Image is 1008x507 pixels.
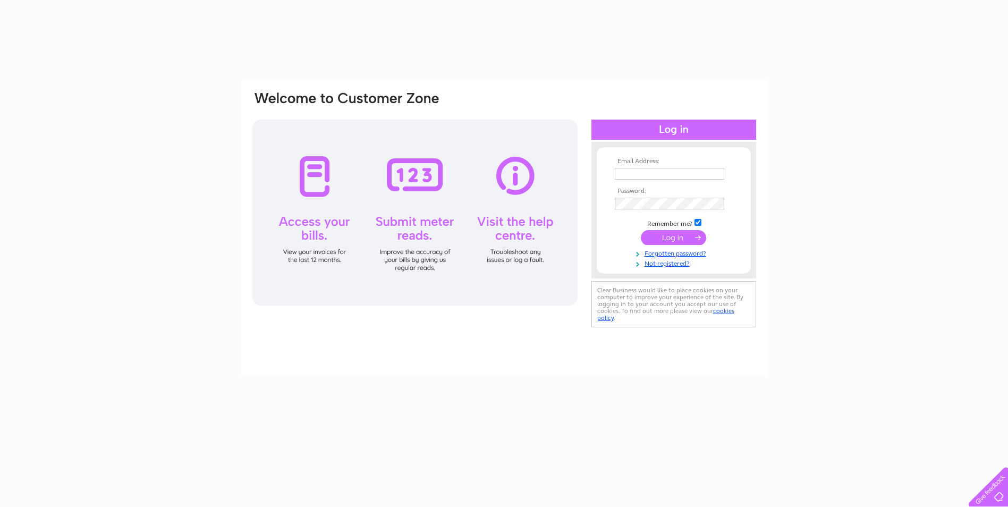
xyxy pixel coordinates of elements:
[597,307,734,322] a: cookies policy
[591,281,756,327] div: Clear Business would like to place cookies on your computer to improve your experience of the sit...
[612,217,735,228] td: Remember me?
[612,188,735,195] th: Password:
[615,258,735,268] a: Not registered?
[612,158,735,165] th: Email Address:
[641,230,706,245] input: Submit
[615,248,735,258] a: Forgotten password?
